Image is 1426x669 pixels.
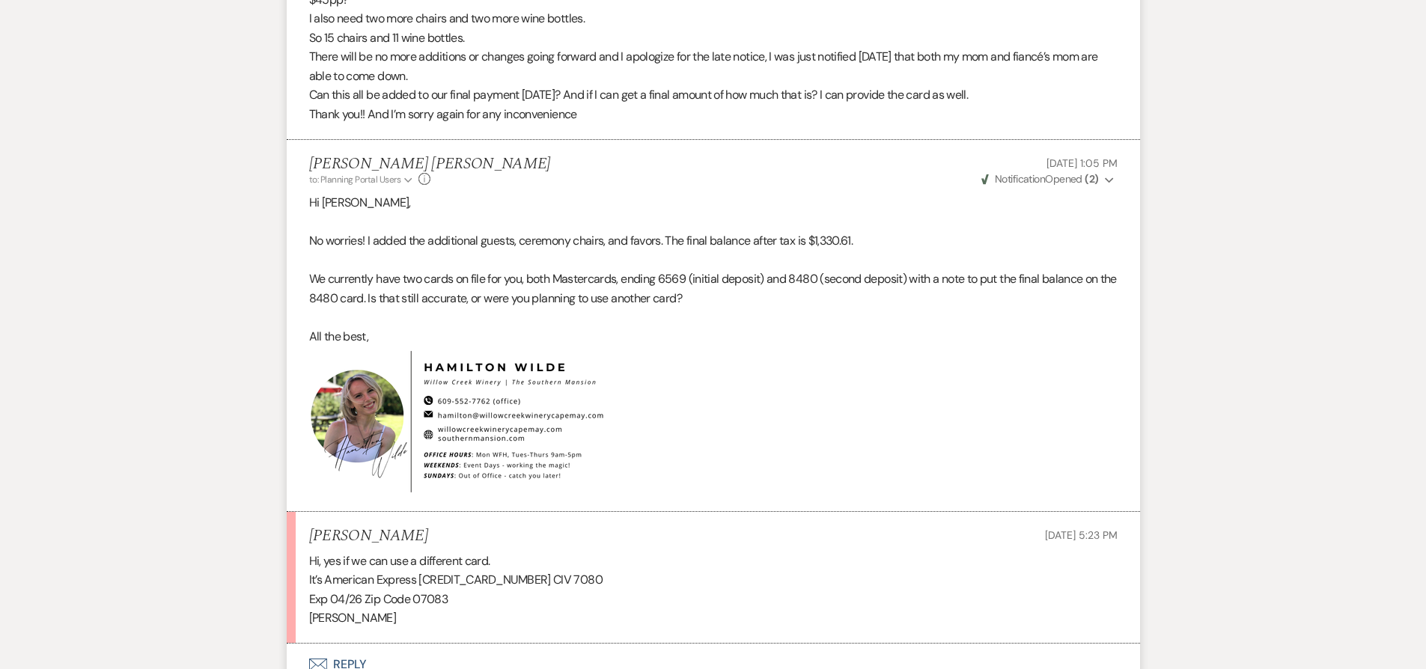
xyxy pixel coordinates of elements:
p: All the best, [309,327,1118,346]
p: No worries! I added the additional guests, ceremony chairs, and favors. The final balance after t... [309,231,1118,251]
h5: [PERSON_NAME] [309,527,428,546]
div: Hi, yes if we can use a different card. It’s American Express [CREDIT_CARD_NUMBER] CIV 7080 Exp 0... [309,552,1118,628]
h5: [PERSON_NAME] [PERSON_NAME] [309,155,551,174]
span: [DATE] 1:05 PM [1046,156,1117,170]
span: to: Planning Portal Users [309,174,401,186]
button: NotificationOpened (2) [979,171,1118,187]
strong: ( 2 ) [1085,172,1098,186]
span: Opened [981,172,1099,186]
button: to: Planning Portal Users [309,173,415,186]
p: We currently have two cards on file for you, both Mastercards, ending 6569 (initial deposit) and ... [309,269,1118,308]
p: Hi [PERSON_NAME], [309,193,1118,213]
span: Notification [995,172,1045,186]
span: [DATE] 5:23 PM [1045,528,1117,542]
